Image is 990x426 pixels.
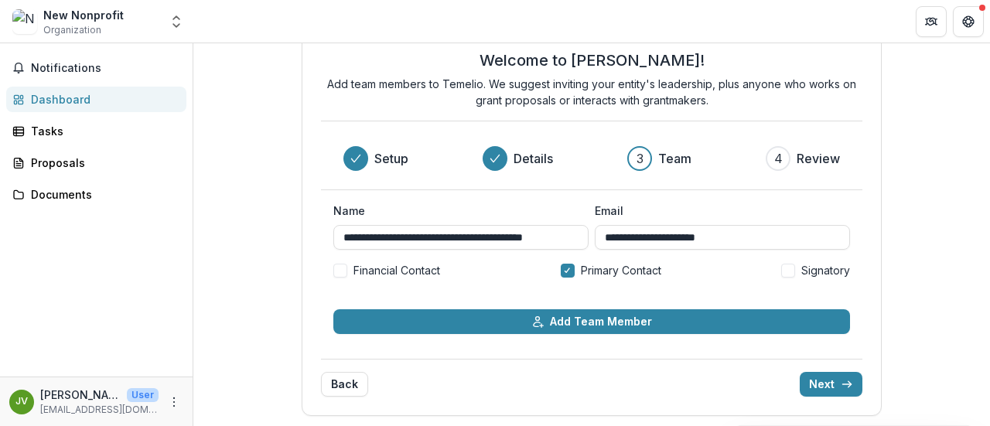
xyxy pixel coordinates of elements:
[595,203,841,219] label: Email
[353,262,440,278] span: Financial Contact
[166,6,187,37] button: Open entity switcher
[31,186,174,203] div: Documents
[374,149,408,168] h3: Setup
[31,155,174,171] div: Proposals
[800,372,862,397] button: Next
[480,51,705,70] h2: Welcome to [PERSON_NAME]!
[31,123,174,139] div: Tasks
[6,56,186,80] button: Notifications
[343,146,840,171] div: Progress
[321,76,862,108] p: Add team members to Temelio. We suggest inviting your entity's leadership, plus anyone who works ...
[637,149,643,168] div: 3
[6,118,186,144] a: Tasks
[774,149,783,168] div: 4
[6,87,186,112] a: Dashboard
[797,149,840,168] h3: Review
[581,262,661,278] span: Primary Contact
[321,372,368,397] button: Back
[658,149,691,168] h3: Team
[333,203,579,219] label: Name
[127,388,159,402] p: User
[40,403,159,417] p: [EMAIL_ADDRESS][DOMAIN_NAME]
[31,62,180,75] span: Notifications
[333,309,850,334] button: Add Team Member
[165,393,183,411] button: More
[6,150,186,176] a: Proposals
[953,6,984,37] button: Get Help
[31,91,174,107] div: Dashboard
[15,397,28,407] div: Jose Luis Valenzuela
[916,6,947,37] button: Partners
[40,387,121,403] p: [PERSON_NAME]
[6,182,186,207] a: Documents
[43,23,101,37] span: Organization
[43,7,124,23] div: New Nonprofit
[514,149,553,168] h3: Details
[801,262,850,278] span: Signatory
[12,9,37,34] img: New Nonprofit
